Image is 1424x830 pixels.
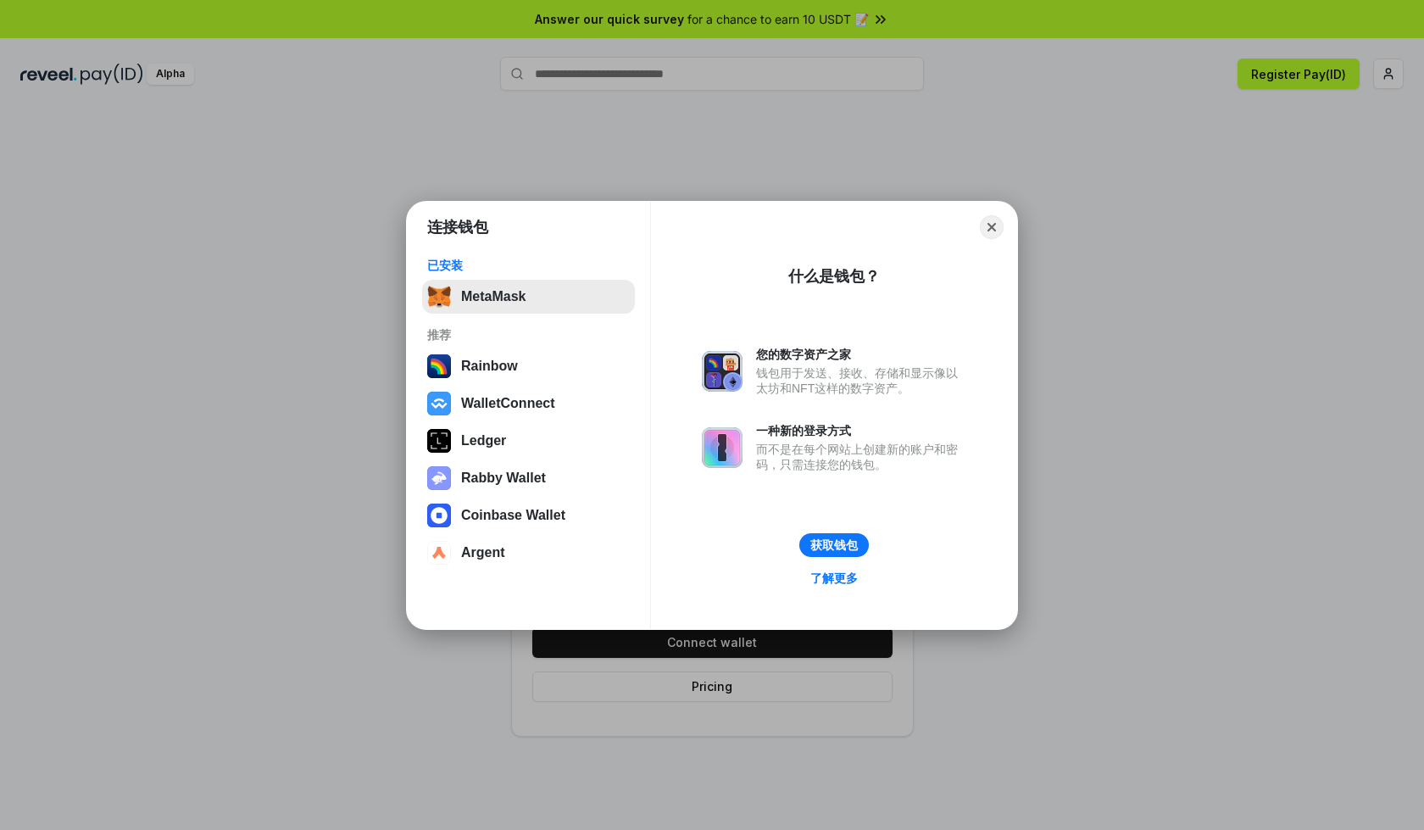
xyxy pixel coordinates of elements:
[461,289,526,304] div: MetaMask
[461,471,546,486] div: Rabby Wallet
[422,461,635,495] button: Rabby Wallet
[756,442,966,472] div: 而不是在每个网站上创建新的账户和密码，只需连接您的钱包。
[799,533,869,557] button: 获取钱包
[422,499,635,532] button: Coinbase Wallet
[427,429,451,453] img: svg+xml,%3Csvg%20xmlns%3D%22http%3A%2F%2Fwww.w3.org%2F2000%2Fsvg%22%20width%3D%2228%22%20height%3...
[810,538,858,553] div: 获取钱包
[980,215,1004,239] button: Close
[422,536,635,570] button: Argent
[422,280,635,314] button: MetaMask
[788,266,880,287] div: 什么是钱包？
[422,349,635,383] button: Rainbow
[427,504,451,527] img: svg+xml,%3Csvg%20width%3D%2228%22%20height%3D%2228%22%20viewBox%3D%220%200%2028%2028%22%20fill%3D...
[427,541,451,565] img: svg+xml,%3Csvg%20width%3D%2228%22%20height%3D%2228%22%20viewBox%3D%220%200%2028%2028%22%20fill%3D...
[427,217,488,237] h1: 连接钱包
[810,571,858,586] div: 了解更多
[756,423,966,438] div: 一种新的登录方式
[427,285,451,309] img: svg+xml,%3Csvg%20fill%3D%22none%22%20height%3D%2233%22%20viewBox%3D%220%200%2035%2033%22%20width%...
[702,427,743,468] img: svg+xml,%3Csvg%20xmlns%3D%22http%3A%2F%2Fwww.w3.org%2F2000%2Fsvg%22%20fill%3D%22none%22%20viewBox...
[427,466,451,490] img: svg+xml,%3Csvg%20xmlns%3D%22http%3A%2F%2Fwww.w3.org%2F2000%2Fsvg%22%20fill%3D%22none%22%20viewBox...
[461,545,505,560] div: Argent
[756,365,966,396] div: 钱包用于发送、接收、存储和显示像以太坊和NFT这样的数字资产。
[427,354,451,378] img: svg+xml,%3Csvg%20width%3D%22120%22%20height%3D%22120%22%20viewBox%3D%220%200%20120%20120%22%20fil...
[461,396,555,411] div: WalletConnect
[756,347,966,362] div: 您的数字资产之家
[427,392,451,415] img: svg+xml,%3Csvg%20width%3D%2228%22%20height%3D%2228%22%20viewBox%3D%220%200%2028%2028%22%20fill%3D...
[461,433,506,448] div: Ledger
[422,424,635,458] button: Ledger
[702,351,743,392] img: svg+xml,%3Csvg%20xmlns%3D%22http%3A%2F%2Fwww.w3.org%2F2000%2Fsvg%22%20fill%3D%22none%22%20viewBox...
[427,258,630,273] div: 已安装
[427,327,630,343] div: 推荐
[422,387,635,421] button: WalletConnect
[461,359,518,374] div: Rainbow
[461,508,565,523] div: Coinbase Wallet
[800,567,868,589] a: 了解更多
